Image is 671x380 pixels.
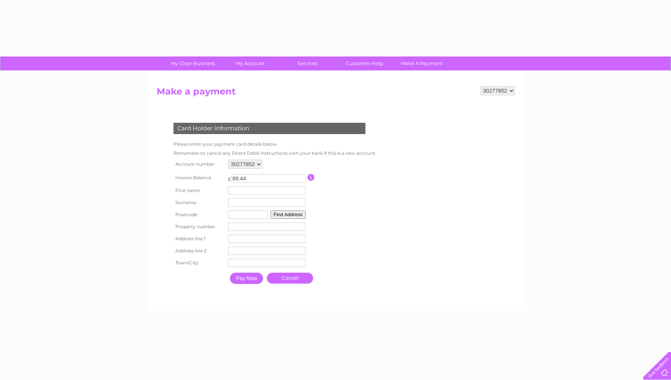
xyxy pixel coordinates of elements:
[172,171,227,185] th: Invoice Balance
[172,245,227,257] th: Address line 2
[172,197,227,209] th: Surname
[228,172,231,182] td: £
[173,123,365,134] div: Card Holder Information
[172,158,227,171] th: Account number
[391,56,453,70] a: Make A Payment
[172,221,227,233] th: Property number
[271,211,306,219] button: Find Address
[172,233,227,245] th: Address line 1
[219,56,281,70] a: My Account
[162,56,224,70] a: My Clear Business
[172,185,227,197] th: First name
[276,56,338,70] a: Services
[267,273,313,284] a: Cancel
[333,56,396,70] a: Customer Help
[230,273,263,284] input: Pay Now
[157,86,515,101] h2: Make a payment
[172,149,378,158] td: Remember to cancel any Direct Debit instructions with your bank if this is a new account.
[172,209,227,221] th: Postcode
[172,140,378,149] td: Please enter your payment card details below.
[307,174,315,181] input: Information
[172,257,227,269] th: Town/City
